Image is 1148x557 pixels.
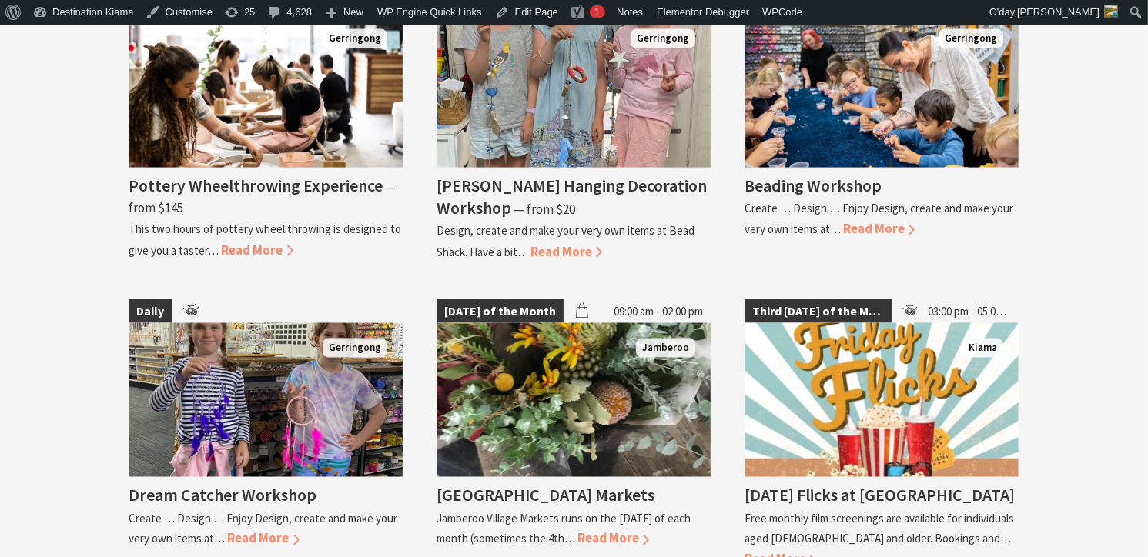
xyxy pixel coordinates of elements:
span: Gerringong [939,29,1003,48]
img: Making a dream catcher with beads feathers a web and hanger is very popular for a class [129,323,403,477]
span: Read More [577,530,649,547]
span: Daily [129,299,172,324]
p: Create … Design … Enjoy Design, create and make your very own items at… [129,511,398,546]
span: Read More [843,220,915,237]
h4: [PERSON_NAME] Hanging Decoration Workshop [437,175,707,218]
img: Picture of a group of people sitting at a pottery wheel making pots with clay a [129,14,403,168]
span: ⁠— from $20 [514,201,575,218]
span: Third [DATE] of the Month [745,299,892,324]
p: Design, create and make your very own items at Bead Shack. Have a bit… [437,223,694,258]
h4: Beading Workshop [745,175,882,196]
h4: Pottery Wheelthrowing Experience [129,175,383,196]
h4: [DATE] Flicks at [GEOGRAPHIC_DATA] [745,484,1015,505]
span: Read More [222,242,293,258]
span: Gerringong [323,29,387,48]
span: 03:00 pm - 05:00 pm [920,299,1019,324]
span: Gerringong [631,29,695,48]
p: Create … Design … Enjoy Design, create and make your very own items at… [745,201,1013,236]
p: Jamberoo Village Markets runs on the [DATE] of each month (sometimes the 4th… [437,511,691,546]
span: 09:00 am - 02:00 pm [606,299,711,324]
img: Workshops Activities Fun Things to Do in Gerringong [745,14,1019,168]
span: Read More [228,530,300,547]
span: Read More [530,243,602,260]
h4: [GEOGRAPHIC_DATA] Markets [437,484,654,505]
span: 1 [594,6,600,18]
span: Kiama [962,339,1003,358]
p: This two hours of pottery wheel throwing is designed to give you a taster… [129,222,402,257]
span: [DATE] of the Month [437,299,564,324]
h4: Dream Catcher Workshop [129,484,317,505]
img: Smiling happy children after their workshop class [437,14,711,168]
span: Jamberoo [636,339,695,358]
p: Free monthly film screenings are available for individuals aged [DEMOGRAPHIC_DATA] and older. Boo... [745,511,1014,546]
span: [PERSON_NAME] [1017,6,1099,18]
img: Native bunches [437,323,711,477]
span: Gerringong [323,339,387,358]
